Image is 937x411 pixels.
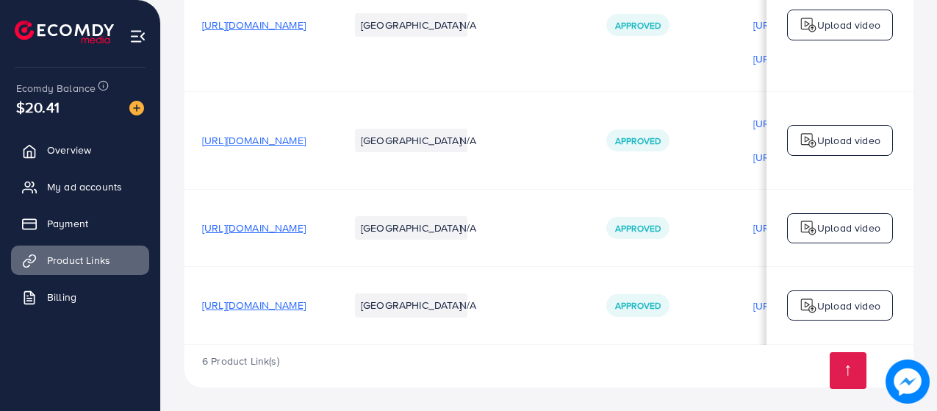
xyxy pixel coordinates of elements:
li: [GEOGRAPHIC_DATA] [355,13,467,37]
img: menu [129,28,146,45]
span: Product Links [47,253,110,268]
span: Approved [615,222,661,235]
span: 6 Product Link(s) [202,354,279,368]
span: [URL][DOMAIN_NAME] [202,18,306,32]
p: [URL][DOMAIN_NAME] [753,297,857,315]
a: Product Links [11,246,149,275]
img: logo [800,219,817,237]
span: My ad accounts [47,179,122,194]
img: logo [800,16,817,34]
span: N/A [459,18,476,32]
a: Payment [11,209,149,238]
span: $20.41 [16,96,60,118]
span: [URL][DOMAIN_NAME] [202,298,306,312]
p: [URL][DOMAIN_NAME] [753,149,857,166]
p: Upload video [817,219,880,237]
img: logo [800,132,817,149]
span: N/A [459,133,476,148]
p: [URL][DOMAIN_NAME] [753,50,857,68]
img: image [129,101,144,115]
span: Ecomdy Balance [16,81,96,96]
img: logo [800,297,817,315]
span: N/A [459,298,476,312]
a: Overview [11,135,149,165]
li: [GEOGRAPHIC_DATA] [355,129,467,152]
p: [URL][DOMAIN_NAME] [753,115,857,132]
span: N/A [459,221,476,235]
span: Payment [47,216,88,231]
p: Upload video [817,132,880,149]
p: [URL][DOMAIN_NAME] [753,219,857,237]
span: Overview [47,143,91,157]
span: Approved [615,299,661,312]
img: image [886,360,930,404]
span: [URL][DOMAIN_NAME] [202,221,306,235]
a: Billing [11,282,149,312]
span: Approved [615,135,661,147]
img: logo [15,21,114,43]
span: [URL][DOMAIN_NAME] [202,133,306,148]
a: My ad accounts [11,172,149,201]
span: Approved [615,19,661,32]
li: [GEOGRAPHIC_DATA] [355,293,467,317]
p: Upload video [817,297,880,315]
p: Upload video [817,16,880,34]
span: Billing [47,290,76,304]
p: [URL][DOMAIN_NAME] [753,16,857,34]
li: [GEOGRAPHIC_DATA] [355,216,467,240]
